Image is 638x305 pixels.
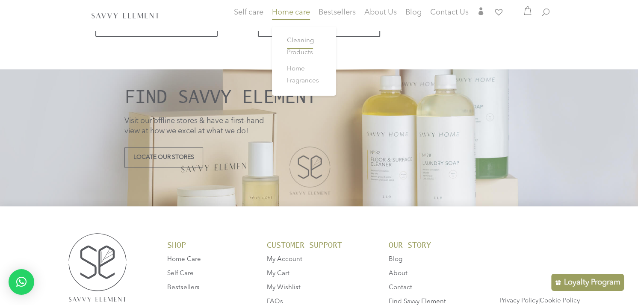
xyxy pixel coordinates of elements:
[234,9,263,16] span: Self care
[167,284,200,291] a: Bestsellers
[124,87,355,110] h2: Find Savvy Element
[167,241,249,254] h4: SHOP
[364,9,397,18] a: About Us
[405,9,422,16] span: Blog
[430,9,469,18] a: Contact Us
[430,9,469,16] span: Contact Us
[364,9,397,16] span: About Us
[477,7,485,18] a: 
[234,9,263,26] a: Self care
[389,241,470,254] h4: OUR STORY
[267,270,289,277] a: My Cart
[267,241,360,254] h4: CUSTOMER SUPPORT
[477,7,485,15] span: 
[272,9,310,26] a: Home care
[272,9,310,16] span: Home care
[90,11,161,20] img: SavvyElement
[267,284,301,291] a: My Wishlist
[267,256,302,263] a: My Account
[389,256,402,263] a: Blog
[499,298,538,304] a: Privacy Policy
[319,9,356,16] span: Bestsellers
[389,284,412,291] a: Contact
[167,256,201,263] a: Home Care
[124,116,355,136] p: Visit our offline stores & have a first-hand view at how we excel at what we do!
[287,38,314,56] span: Cleaning Products
[319,9,356,18] a: Bestsellers
[405,9,422,18] a: Blog
[278,61,330,89] a: Home Fragrances
[389,299,446,305] a: Find Savvy Element
[278,33,330,61] a: Cleaning Products
[564,277,620,287] p: Loyalty Program
[287,66,319,84] span: Home Fragrances
[389,270,408,277] a: About
[124,147,203,167] a: Locate Our Stores
[499,300,622,302] p: |
[167,270,194,277] a: Self Care
[540,298,580,304] a: Cookie Policy
[267,299,283,305] a: FAQs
